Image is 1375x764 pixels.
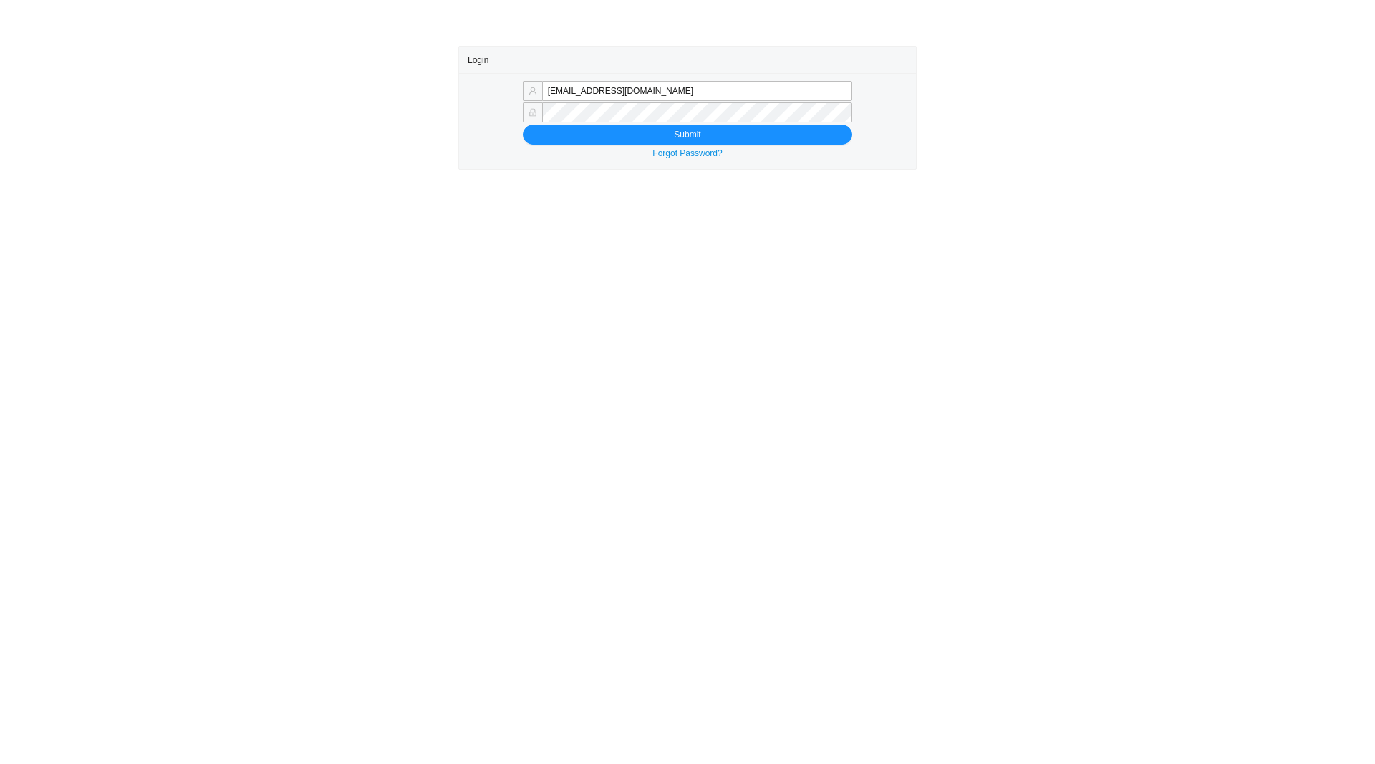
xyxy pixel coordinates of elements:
[468,47,907,73] div: Login
[529,87,537,95] span: user
[523,125,852,145] button: Submit
[674,127,700,142] span: Submit
[542,81,852,101] input: Email
[652,148,722,158] a: Forgot Password?
[529,108,537,117] span: lock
